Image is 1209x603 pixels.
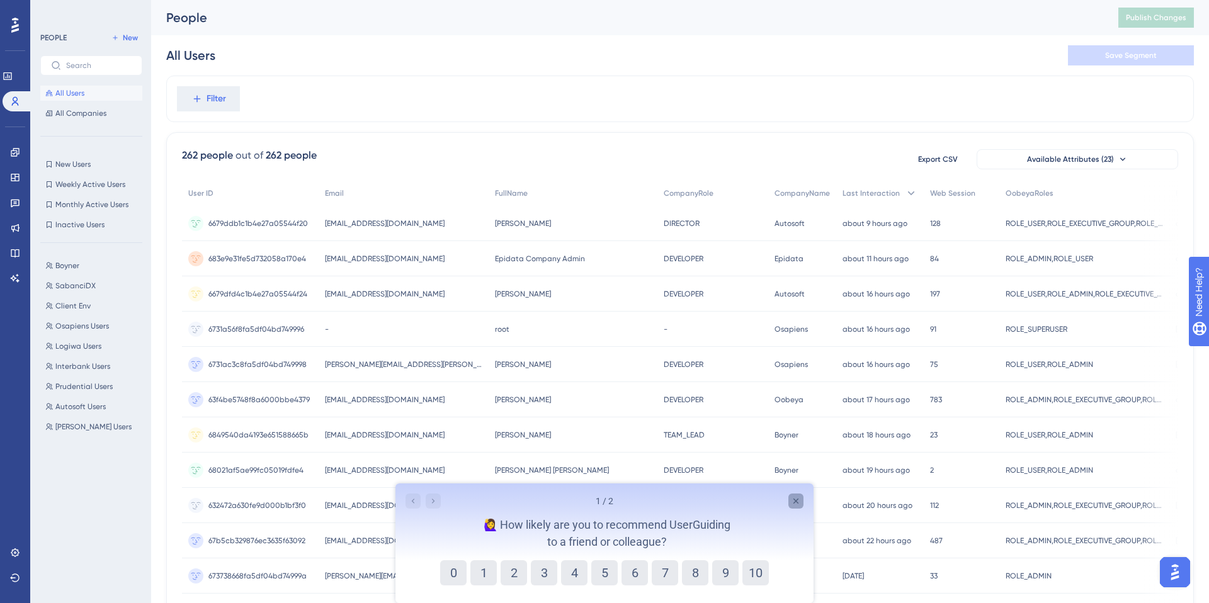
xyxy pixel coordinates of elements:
[843,254,909,263] time: about 11 hours ago
[843,325,910,334] time: about 16 hours ago
[930,254,939,264] span: 84
[107,30,142,45] button: New
[1006,430,1093,440] span: ROLE_USER,ROLE_ADMIN
[208,571,307,581] span: 673738668fa5df04bd74999a
[177,86,240,111] button: Filter
[930,289,940,299] span: 197
[843,360,910,369] time: about 16 hours ago
[1006,465,1093,475] span: ROLE_USER,ROLE_ADMIN
[325,395,445,405] span: [EMAIL_ADDRESS][DOMAIN_NAME]
[843,572,864,580] time: [DATE]
[495,254,585,264] span: Epidata Company Admin
[495,324,509,334] span: root
[1006,536,1163,546] span: ROLE_ADMIN,ROLE_EXECUTIVE_GROUP,ROLE_USER
[930,500,939,510] span: 112
[40,318,150,334] button: Osapiens Users
[664,289,703,299] span: DEVELOPER
[325,536,445,546] span: [EMAIL_ADDRESS][DOMAIN_NAME]
[775,430,798,440] span: Boyner
[166,47,215,64] div: All Users
[40,379,150,394] button: Prudential Users
[40,217,142,232] button: Inactive Users
[930,188,975,198] span: Web Session
[1105,50,1157,60] span: Save Segment
[55,422,132,432] span: [PERSON_NAME] Users
[930,571,938,581] span: 33
[1006,289,1163,299] span: ROLE_USER,ROLE_ADMIN,ROLE_EXECUTIVE_GROUP
[664,359,703,369] span: DEVELOPER
[775,188,830,198] span: CompanyName
[775,359,808,369] span: Osapiens
[930,536,943,546] span: 487
[1176,431,1197,439] time: [DATE]
[664,395,703,405] span: DEVELOPER
[40,298,150,313] button: Client Env
[495,465,609,475] span: [PERSON_NAME] [PERSON_NAME]
[1176,501,1197,510] time: [DATE]
[30,3,79,18] span: Need Help?
[325,571,482,581] span: [PERSON_NAME][EMAIL_ADDRESS][DOMAIN_NAME]
[266,148,317,163] div: 262 people
[325,465,445,475] span: [EMAIL_ADDRESS][DOMAIN_NAME]
[40,197,142,212] button: Monthly Active Users
[208,218,308,228] span: 6679ddb1c1b4e27a05544f20
[1176,536,1197,545] time: [DATE]
[208,500,306,510] span: 632472a630fe9d000b1bf3f0
[1068,45,1194,65] button: Save Segment
[55,200,128,210] span: Monthly Active Users
[495,430,551,440] span: [PERSON_NAME]
[325,500,445,510] span: [EMAIL_ADDRESS][DOMAIN_NAME]
[843,536,911,545] time: about 22 hours ago
[40,86,142,101] button: All Users
[40,359,150,374] button: Interbank Users
[182,148,233,163] div: 262 people
[66,61,132,70] input: Search
[1118,8,1194,28] button: Publish Changes
[395,483,814,603] iframe: To enrich screen reader interactions, please activate Accessibility in Grammarly extension settings
[236,148,263,163] div: out of
[906,149,969,169] button: Export CSV
[930,218,941,228] span: 128
[930,324,936,334] span: 91
[55,341,101,351] span: Logiwa Users
[930,395,942,405] span: 783
[325,359,482,369] span: [PERSON_NAME][EMAIL_ADDRESS][PERSON_NAME][DOMAIN_NAME]
[123,33,138,43] span: New
[495,188,528,198] span: FullName
[1006,324,1067,334] span: ROLE_SUPERUSER
[208,536,305,546] span: 67b5cb329876ec3635f63092
[1006,500,1163,510] span: ROLE_ADMIN,ROLE_EXECUTIVE_GROUP,ROLE_GAMIFICATION_ADMIN,ROLE_USER
[930,465,934,475] span: 2
[843,501,912,510] time: about 20 hours ago
[325,254,445,264] span: [EMAIL_ADDRESS][DOMAIN_NAME]
[930,430,938,440] span: 23
[843,395,910,404] time: about 17 hours ago
[775,289,805,299] span: Autosoft
[208,359,307,369] span: 6731ac3c8fa5df04bd749998
[325,430,445,440] span: [EMAIL_ADDRESS][DOMAIN_NAME]
[843,188,900,198] span: Last Interaction
[1027,154,1114,164] span: Available Attributes (23)
[843,466,910,475] time: about 19 hours ago
[1006,218,1163,228] span: ROLE_USER,ROLE_EXECUTIVE_GROUP,ROLE_ADMIN
[775,218,805,228] span: Autosoft
[55,301,91,311] span: Client Env
[325,218,445,228] span: [EMAIL_ADDRESS][DOMAIN_NAME]
[55,179,125,189] span: Weekly Active Users
[1006,254,1093,264] span: ROLE_ADMIN,ROLE_USER
[55,402,106,412] span: Autosoft Users
[495,395,551,405] span: [PERSON_NAME]
[1126,13,1186,23] span: Publish Changes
